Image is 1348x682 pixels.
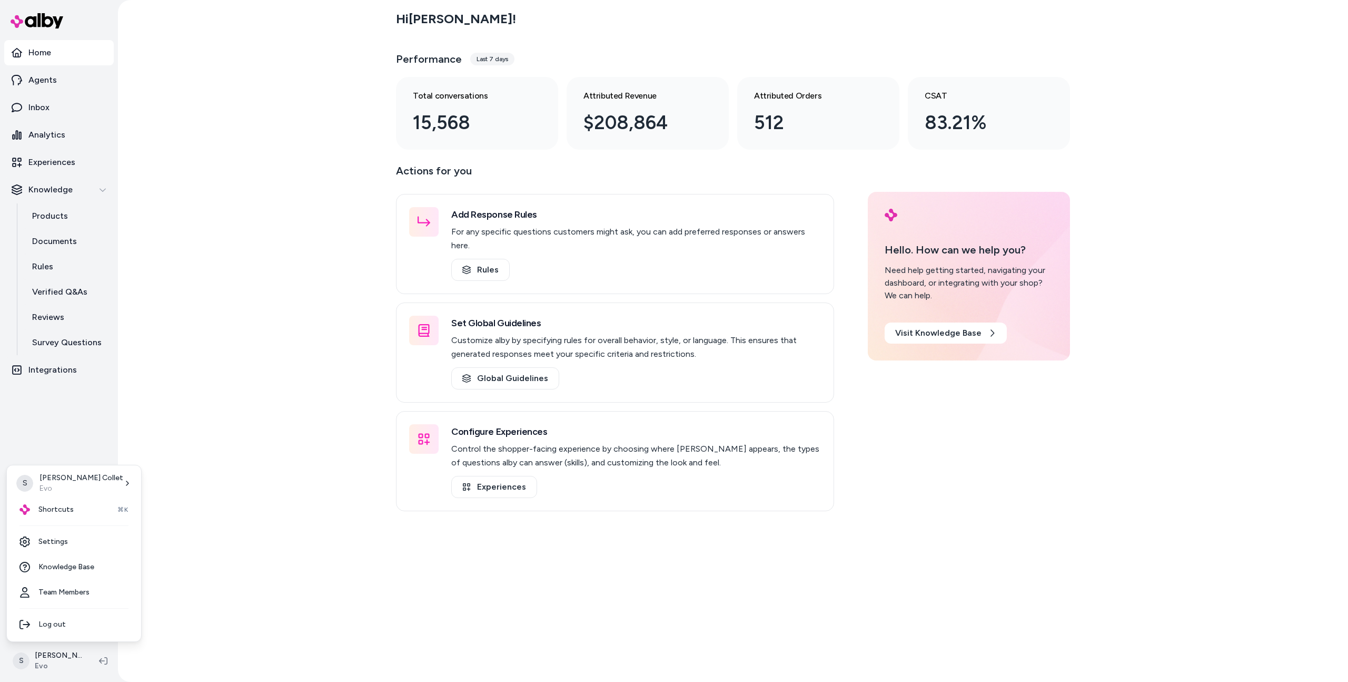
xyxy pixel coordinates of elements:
a: Team Members [11,580,137,605]
a: Settings [11,529,137,554]
span: ⌘K [117,505,128,514]
span: Shortcuts [38,504,74,515]
p: Evo [39,483,123,494]
img: alby Logo [19,504,30,515]
span: S [16,475,33,492]
span: Knowledge Base [38,562,94,572]
p: [PERSON_NAME] Collet [39,473,123,483]
div: Log out [11,612,137,637]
